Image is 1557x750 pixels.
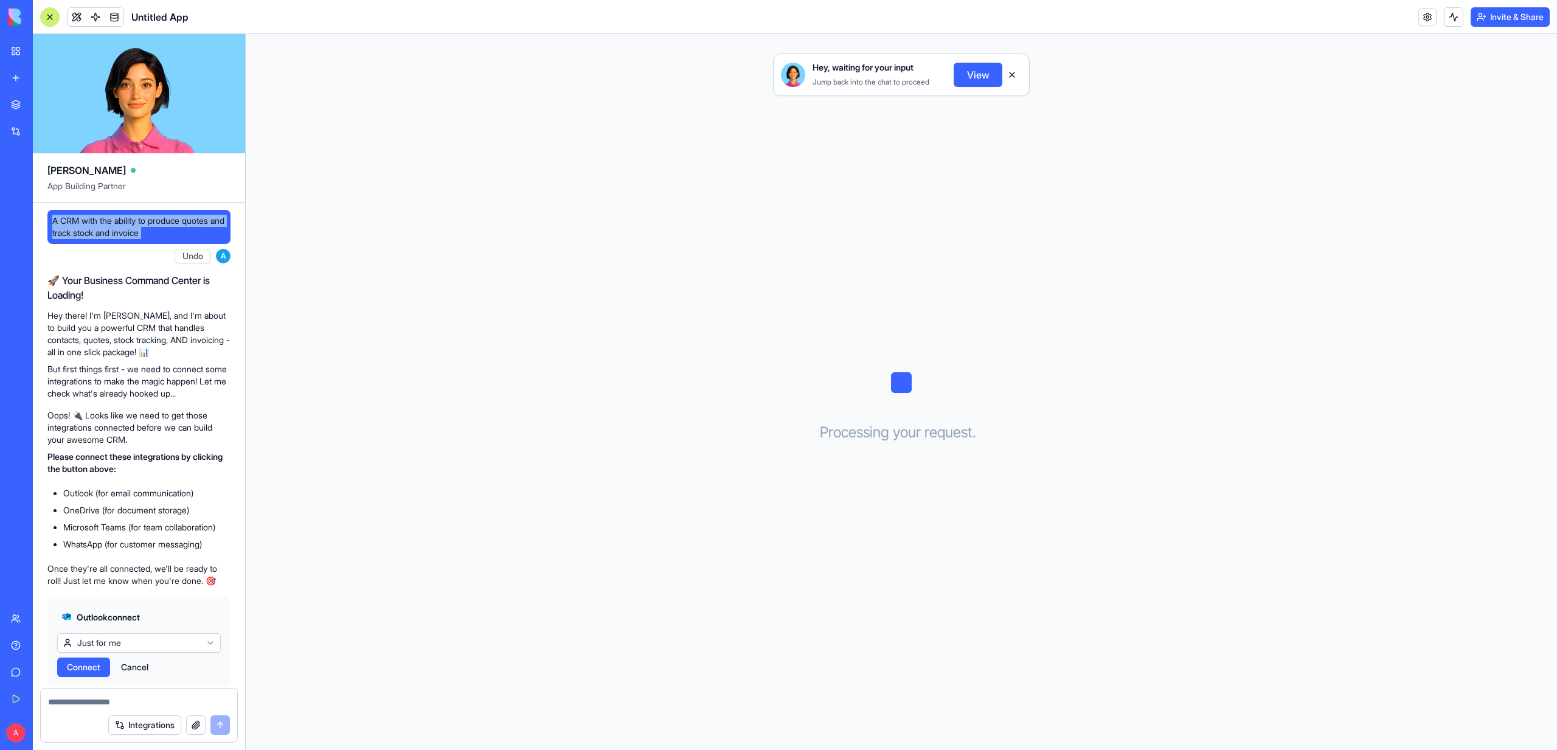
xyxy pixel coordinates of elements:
span: . [973,423,976,442]
p: But first things first - we need to connect some integrations to make the magic happen! Let me ch... [47,363,231,400]
button: Integrations [108,715,181,735]
img: logo [9,9,84,26]
button: View [954,63,1002,87]
span: Connect [67,661,100,673]
span: Hey, waiting for your input [813,61,914,74]
span: Untitled App [131,10,189,24]
button: Connect [57,658,110,677]
h3: Processing your request [820,423,983,442]
span: Outlook connect [77,611,140,623]
span: A CRM with the ability to produce quotes and track stock and invoice [52,215,226,239]
img: outlook [62,611,72,621]
li: Microsoft Teams (for team collaboration) [63,521,231,533]
li: WhatsApp (for customer messaging) [63,538,231,550]
li: OneDrive (for document storage) [63,504,231,516]
strong: Please connect these integrations by clicking the button above: [47,451,223,474]
span: A [6,723,26,743]
p: Oops! 🔌 Looks like we need to get those integrations connected before we can build your awesome CRM. [47,409,231,446]
span: A [216,249,231,263]
button: Cancel [115,658,154,677]
li: Outlook (for email communication) [63,487,231,499]
p: Once they're all connected, we'll be ready to roll! Just let me know when you're done. 🎯 [47,563,231,587]
p: Hey there! I'm [PERSON_NAME], and I'm about to build you a powerful CRM that handles contacts, qu... [47,310,231,358]
img: Ella_00000_wcx2te.png [781,63,805,87]
h2: 🚀 Your Business Command Center is Loading! [47,273,231,302]
span: [PERSON_NAME] [47,163,126,178]
button: Invite & Share [1471,7,1550,27]
span: Jump back into the chat to proceed [813,77,929,86]
span: App Building Partner [47,180,231,202]
button: Undo [175,249,211,263]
